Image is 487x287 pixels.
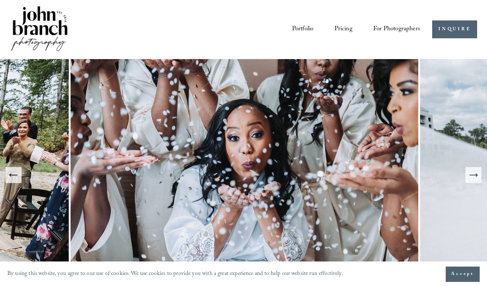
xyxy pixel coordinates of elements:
[373,23,420,36] span: For Photographers
[451,271,474,278] span: Accept
[335,23,352,36] a: Pricing
[5,167,22,183] button: Previous Slide
[7,269,343,280] p: By using this website, you agree to our use of cookies. We use cookies to provide you with a grea...
[465,167,482,183] button: Next Slide
[432,20,477,38] a: INQUIRE
[292,23,314,36] a: Portfolio
[373,23,420,36] a: folder dropdown
[10,5,69,54] img: John Branch IV Photography
[446,267,480,282] button: Accept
